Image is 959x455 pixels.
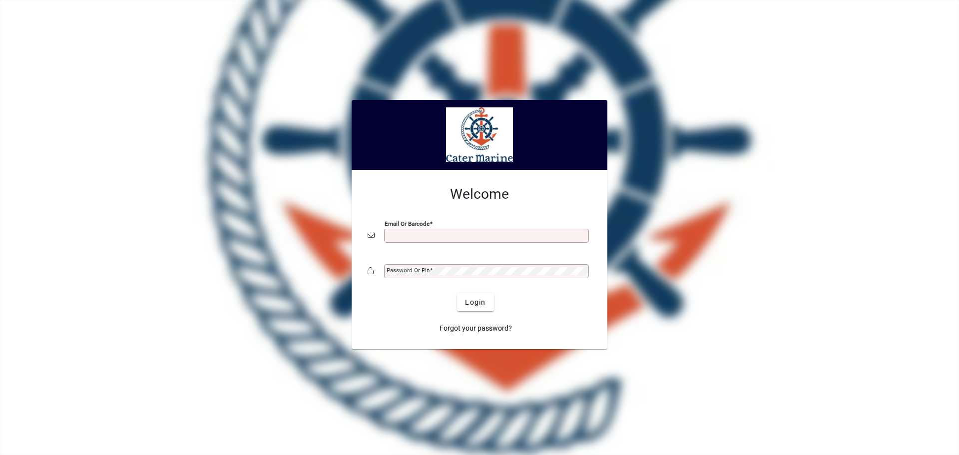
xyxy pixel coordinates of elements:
[436,319,516,337] a: Forgot your password?
[385,220,430,227] mat-label: Email or Barcode
[440,323,512,334] span: Forgot your password?
[368,186,591,203] h2: Welcome
[387,267,430,274] mat-label: Password or Pin
[457,293,493,311] button: Login
[465,297,485,308] span: Login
